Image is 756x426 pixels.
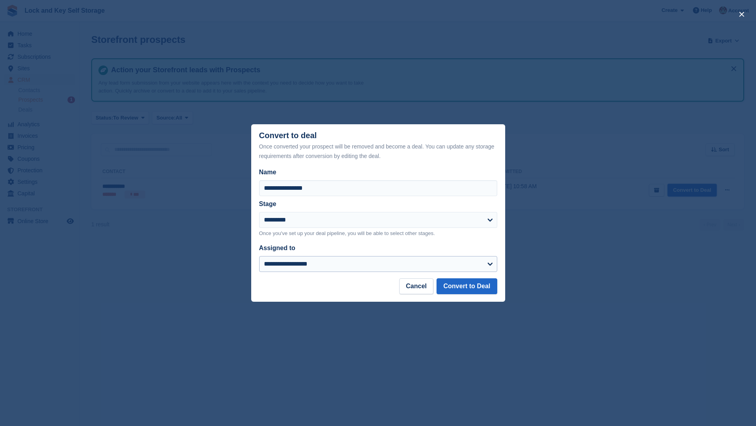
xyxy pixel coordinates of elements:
div: Once converted your prospect will be removed and become a deal. You can update any storage requir... [259,142,497,161]
div: Convert to deal [259,131,497,161]
label: Stage [259,200,277,207]
label: Name [259,168,497,177]
button: Convert to Deal [437,278,497,294]
p: Once you've set up your deal pipeline, you will be able to select other stages. [259,229,497,237]
button: Cancel [399,278,433,294]
button: close [735,8,748,21]
label: Assigned to [259,245,296,251]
